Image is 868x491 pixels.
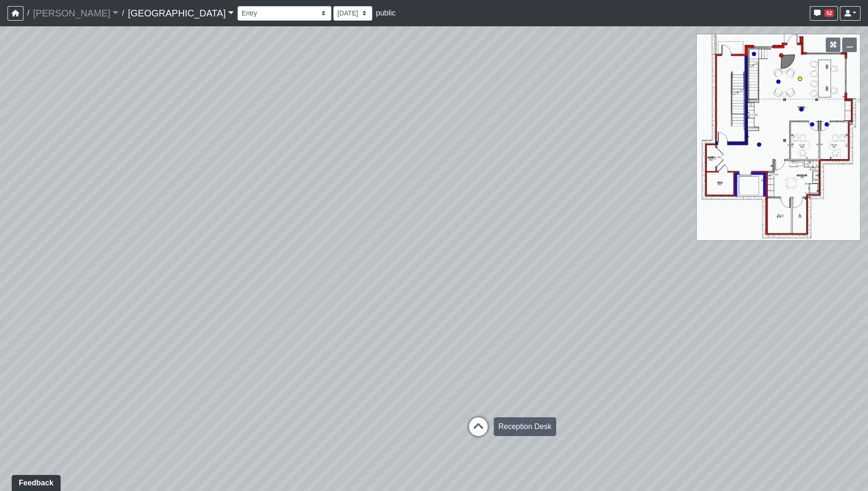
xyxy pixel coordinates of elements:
span: 52 [824,9,834,17]
span: / [23,4,33,23]
a: [GEOGRAPHIC_DATA] [128,4,233,23]
span: / [118,4,128,23]
span: public [376,9,396,17]
a: [PERSON_NAME] [33,4,118,23]
div: Reception Desk [494,417,556,436]
iframe: Ybug feedback widget [7,472,62,491]
button: 52 [810,6,838,21]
